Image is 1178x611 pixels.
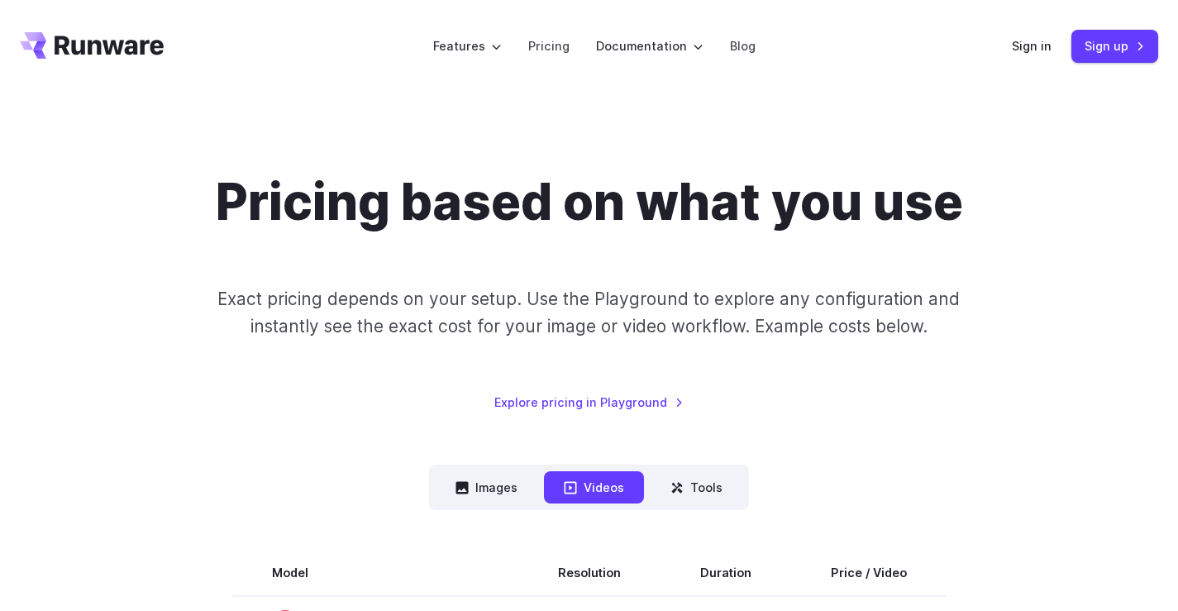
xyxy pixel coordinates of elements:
button: Tools [651,471,742,504]
th: Model [232,550,518,596]
a: Explore pricing in Playground [494,393,684,412]
a: Pricing [528,36,570,55]
p: Exact pricing depends on your setup. Use the Playground to explore any configuration and instantl... [191,285,988,341]
th: Resolution [518,550,661,596]
a: Sign in [1012,36,1052,55]
a: Blog [730,36,756,55]
th: Duration [661,550,791,596]
button: Images [436,471,537,504]
label: Features [433,36,502,55]
h1: Pricing based on what you use [216,172,963,232]
a: Sign up [1071,30,1158,62]
label: Documentation [596,36,703,55]
a: Go to / [20,32,164,59]
th: Price / Video [791,550,947,596]
button: Videos [544,471,644,504]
